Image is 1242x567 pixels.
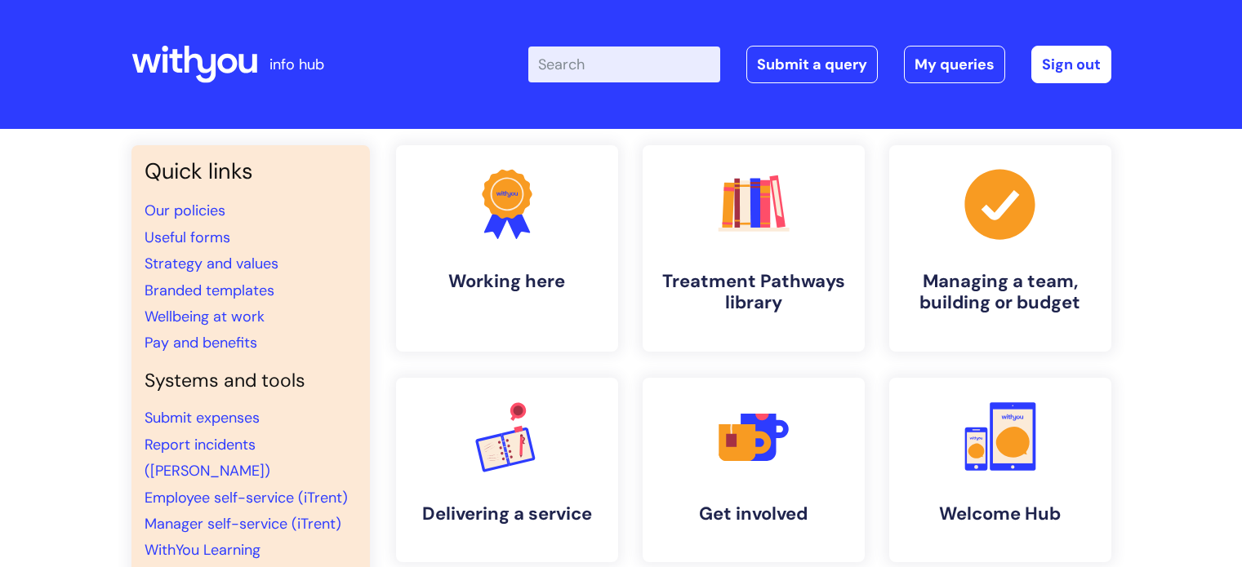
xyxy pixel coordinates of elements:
a: Strategy and values [145,254,278,273]
a: WithYou Learning [145,540,260,560]
h4: Welcome Hub [902,503,1098,525]
a: Treatment Pathways library [643,145,865,352]
p: info hub [269,51,324,78]
h4: Treatment Pathways library [656,271,852,314]
a: Get involved [643,378,865,562]
input: Search [528,47,720,82]
h4: Delivering a service [409,503,605,525]
a: Working here [396,145,618,352]
a: Manager self-service (iTrent) [145,514,341,534]
a: Submit expenses [145,408,260,427]
a: Welcome Hub [889,378,1111,562]
a: My queries [904,46,1005,83]
a: Wellbeing at work [145,307,265,326]
h4: Systems and tools [145,370,357,392]
div: | - [528,46,1111,83]
h4: Get involved [656,503,852,525]
a: Delivering a service [396,378,618,562]
a: Report incidents ([PERSON_NAME]) [145,435,270,481]
a: Our policies [145,201,225,220]
a: Managing a team, building or budget [889,145,1111,352]
h3: Quick links [145,158,357,184]
a: Pay and benefits [145,333,257,352]
a: Submit a query [746,46,878,83]
a: Branded templates [145,281,274,300]
a: Employee self-service (iTrent) [145,488,348,507]
h4: Working here [409,271,605,292]
h4: Managing a team, building or budget [902,271,1098,314]
a: Useful forms [145,228,230,247]
a: Sign out [1031,46,1111,83]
